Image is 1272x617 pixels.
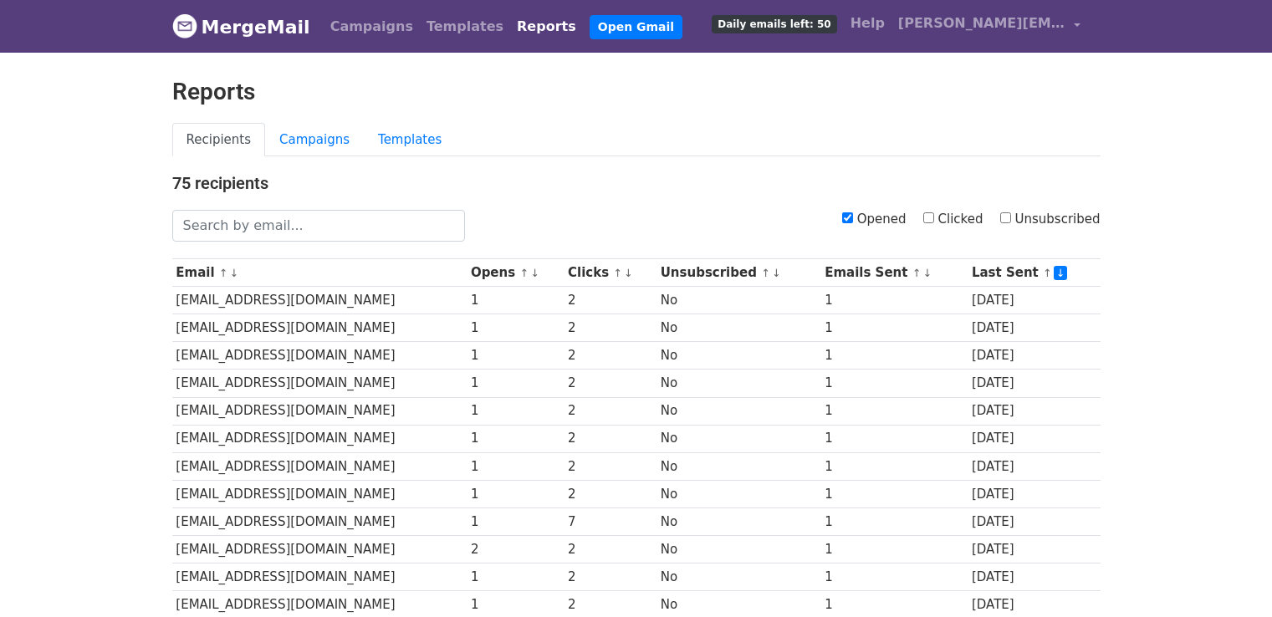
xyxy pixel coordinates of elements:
[772,267,781,279] a: ↓
[656,314,820,342] td: No
[467,425,564,452] td: 1
[820,287,968,314] td: 1
[172,370,467,397] td: [EMAIL_ADDRESS][DOMAIN_NAME]
[656,452,820,480] td: No
[968,452,1100,480] td: [DATE]
[172,78,1101,106] h2: Reports
[922,267,932,279] a: ↓
[172,536,467,563] td: [EMAIL_ADDRESS][DOMAIN_NAME]
[820,536,968,563] td: 1
[968,314,1100,342] td: [DATE]
[968,370,1100,397] td: [DATE]
[467,397,564,425] td: 1
[820,314,968,342] td: 1
[968,563,1100,591] td: [DATE]
[624,267,633,279] a: ↓
[172,173,1101,193] h4: 75 recipients
[968,536,1100,563] td: [DATE]
[564,452,656,480] td: 2
[265,123,364,157] a: Campaigns
[656,507,820,535] td: No
[968,342,1100,370] td: [DATE]
[656,425,820,452] td: No
[820,370,968,397] td: 1
[420,10,510,43] a: Templates
[1000,212,1011,223] input: Unsubscribed
[519,267,529,279] a: ↑
[656,342,820,370] td: No
[761,267,770,279] a: ↑
[1000,210,1101,229] label: Unsubscribed
[530,267,539,279] a: ↓
[467,452,564,480] td: 1
[923,210,983,229] label: Clicked
[564,507,656,535] td: 7
[1054,266,1068,280] a: ↓
[968,480,1100,507] td: [DATE]
[968,507,1100,535] td: [DATE]
[820,425,968,452] td: 1
[564,563,656,591] td: 2
[842,212,853,223] input: Opened
[172,123,266,157] a: Recipients
[968,397,1100,425] td: [DATE]
[564,287,656,314] td: 2
[564,342,656,370] td: 2
[923,212,934,223] input: Clicked
[564,370,656,397] td: 2
[656,563,820,591] td: No
[656,536,820,563] td: No
[656,259,820,287] th: Unsubscribed
[564,259,656,287] th: Clicks
[656,397,820,425] td: No
[364,123,456,157] a: Templates
[467,507,564,535] td: 1
[656,480,820,507] td: No
[968,425,1100,452] td: [DATE]
[172,507,467,535] td: [EMAIL_ADDRESS][DOMAIN_NAME]
[564,536,656,563] td: 2
[510,10,583,43] a: Reports
[564,480,656,507] td: 2
[656,370,820,397] td: No
[230,267,239,279] a: ↓
[467,259,564,287] th: Opens
[467,370,564,397] td: 1
[172,425,467,452] td: [EMAIL_ADDRESS][DOMAIN_NAME]
[564,397,656,425] td: 2
[820,452,968,480] td: 1
[613,267,622,279] a: ↑
[172,259,467,287] th: Email
[705,7,843,40] a: Daily emails left: 50
[219,267,228,279] a: ↑
[172,563,467,591] td: [EMAIL_ADDRESS][DOMAIN_NAME]
[712,15,836,33] span: Daily emails left: 50
[172,452,467,480] td: [EMAIL_ADDRESS][DOMAIN_NAME]
[590,15,682,39] a: Open Gmail
[820,507,968,535] td: 1
[172,9,310,44] a: MergeMail
[842,210,907,229] label: Opened
[467,342,564,370] td: 1
[324,10,420,43] a: Campaigns
[898,13,1065,33] span: [PERSON_NAME][EMAIL_ADDRESS][DOMAIN_NAME]
[467,480,564,507] td: 1
[656,287,820,314] td: No
[912,267,922,279] a: ↑
[172,480,467,507] td: [EMAIL_ADDRESS][DOMAIN_NAME]
[172,397,467,425] td: [EMAIL_ADDRESS][DOMAIN_NAME]
[172,13,197,38] img: MergeMail logo
[564,314,656,342] td: 2
[844,7,891,40] a: Help
[467,536,564,563] td: 2
[467,563,564,591] td: 1
[467,314,564,342] td: 1
[891,7,1087,46] a: [PERSON_NAME][EMAIL_ADDRESS][DOMAIN_NAME]
[172,210,465,242] input: Search by email...
[820,563,968,591] td: 1
[820,342,968,370] td: 1
[467,287,564,314] td: 1
[172,287,467,314] td: [EMAIL_ADDRESS][DOMAIN_NAME]
[968,259,1100,287] th: Last Sent
[820,259,968,287] th: Emails Sent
